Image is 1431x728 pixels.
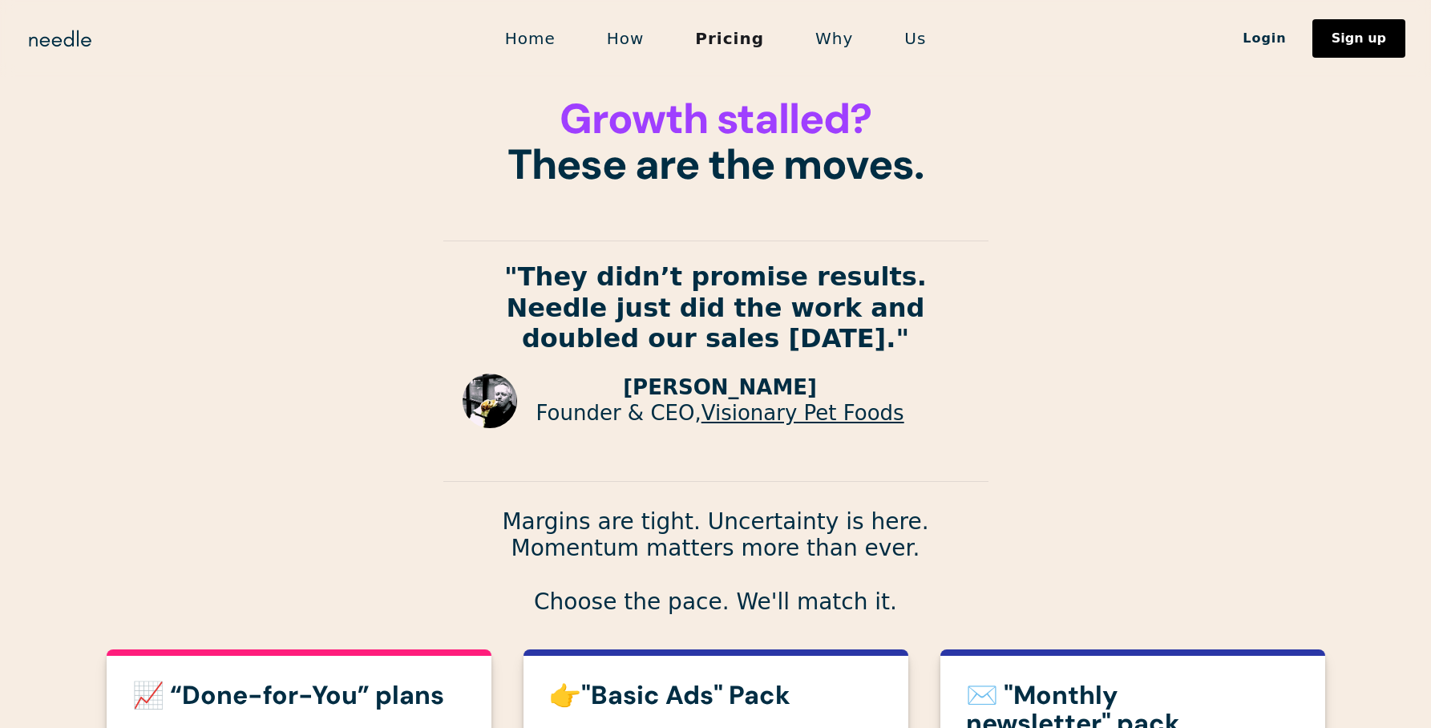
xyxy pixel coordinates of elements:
[1312,19,1405,58] a: Sign up
[581,22,670,55] a: How
[549,678,790,712] strong: 👉"Basic Ads" Pack
[790,22,879,55] a: Why
[560,91,871,146] span: Growth stalled?
[132,681,466,710] h3: 📈 “Done-for-You” plans
[479,22,581,55] a: Home
[701,401,904,425] a: Visionary Pet Foods
[536,375,904,400] p: [PERSON_NAME]
[536,401,904,426] p: Founder & CEO,
[669,22,790,55] a: Pricing
[1217,25,1312,52] a: Login
[879,22,952,55] a: Us
[1332,32,1386,45] div: Sign up
[504,261,927,354] strong: "They didn’t promise results. Needle just did the work and doubled our sales [DATE]."
[443,96,988,188] h1: These are the moves.
[443,508,988,616] p: Margins are tight. Uncertainty is here. Momentum matters more than ever. Choose the pace. We'll m...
